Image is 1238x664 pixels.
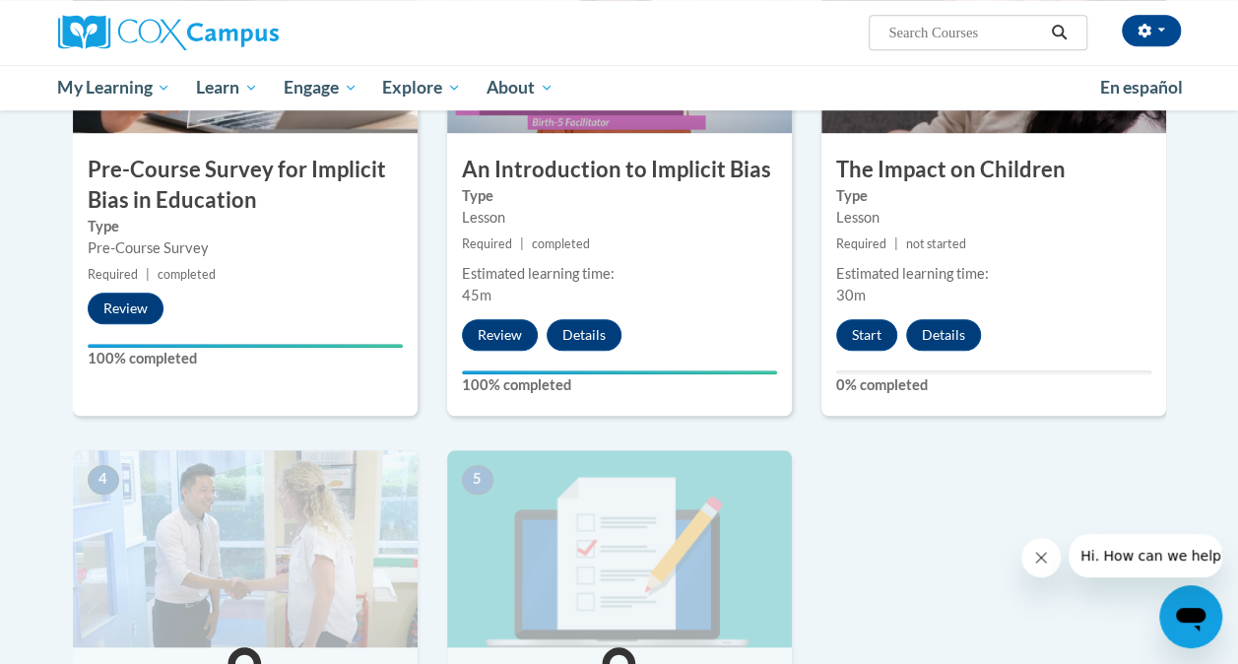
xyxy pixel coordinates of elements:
h3: Pre-Course Survey for Implicit Bias in Education [73,155,418,216]
button: Search [1044,21,1074,44]
a: My Learning [45,65,184,110]
span: Required [836,236,886,251]
button: Account Settings [1122,15,1181,46]
label: 100% completed [88,348,403,369]
a: Learn [183,65,271,110]
div: Your progress [462,370,777,374]
a: Engage [271,65,370,110]
span: completed [158,267,216,282]
label: 0% completed [836,374,1151,396]
iframe: Message from company [1069,534,1222,577]
img: Course Image [447,450,792,647]
div: Lesson [462,207,777,229]
button: Review [462,319,538,351]
span: Explore [382,76,461,100]
label: Type [836,185,1151,207]
img: Cox Campus [58,15,279,50]
a: En español [1087,67,1196,108]
div: Your progress [88,344,403,348]
span: 45m [462,287,491,303]
span: Learn [196,76,258,100]
input: Search Courses [886,21,1044,44]
div: Estimated learning time: [836,263,1151,285]
button: Start [836,319,897,351]
span: About [487,76,554,100]
button: Review [88,293,163,324]
a: Explore [369,65,474,110]
div: Pre-Course Survey [88,237,403,259]
img: Course Image [73,450,418,647]
span: | [894,236,898,251]
a: About [474,65,566,110]
span: 30m [836,287,866,303]
span: Required [462,236,512,251]
label: Type [462,185,777,207]
span: | [520,236,524,251]
span: completed [532,236,590,251]
span: 4 [88,465,119,495]
label: 100% completed [462,374,777,396]
div: Lesson [836,207,1151,229]
h3: An Introduction to Implicit Bias [447,155,792,185]
button: Details [547,319,621,351]
span: Hi. How can we help? [12,14,160,30]
span: not started [906,236,966,251]
button: Details [906,319,981,351]
div: Main menu [43,65,1196,110]
span: Required [88,267,138,282]
span: Engage [284,76,358,100]
label: Type [88,216,403,237]
iframe: Button to launch messaging window [1159,585,1222,648]
a: Cox Campus [58,15,413,50]
span: En español [1100,77,1183,98]
div: Estimated learning time: [462,263,777,285]
span: 5 [462,465,493,495]
iframe: Close message [1021,538,1061,577]
span: | [146,267,150,282]
span: My Learning [57,76,170,100]
h3: The Impact on Children [821,155,1166,185]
